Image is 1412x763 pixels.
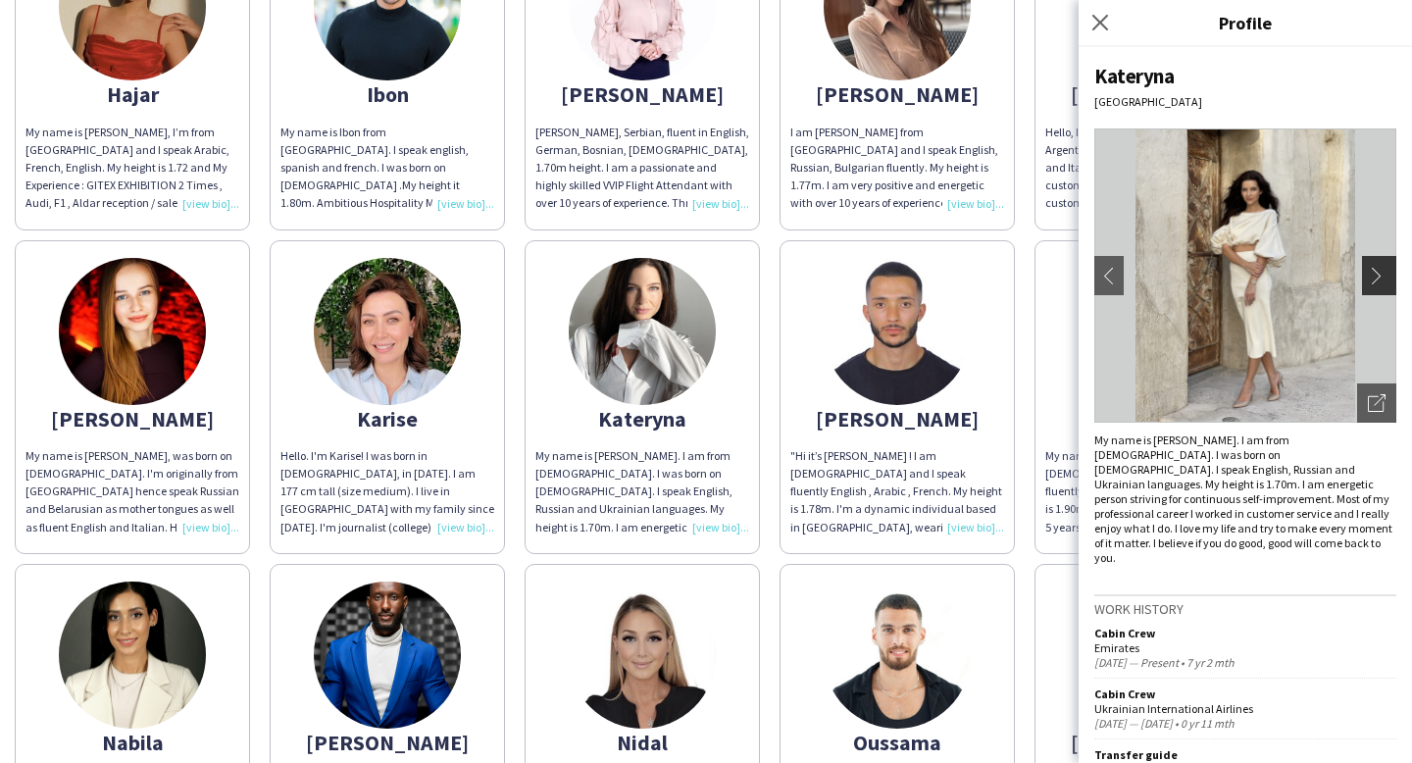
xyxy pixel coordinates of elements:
div: [PERSON_NAME] [25,410,239,428]
div: Karise [280,410,494,428]
div: Kateryna [535,410,749,428]
div: Cabin Crew [1094,687,1396,701]
div: Ibon [280,85,494,103]
div: [PERSON_NAME] [280,734,494,751]
div: My name is [PERSON_NAME]. I am from [DEMOGRAPHIC_DATA]. I was born on [DEMOGRAPHIC_DATA]. I speak... [1094,432,1396,565]
div: Nabila [25,734,239,751]
div: Kateryna [1094,63,1396,89]
div: [PERSON_NAME] [1045,734,1259,751]
div: [DATE] — Present • 7 yr 2 mth [1094,655,1396,670]
img: thumb-61c8c0c1e61e2.jpg [569,258,716,405]
img: thumb-6637e65bb80ae.jpeg [824,258,971,405]
div: Oussama [790,734,1004,751]
div: Hajar [25,85,239,103]
img: thumb-5f7c6e6edc306.jpg [59,258,206,405]
div: [PERSON_NAME] [790,410,1004,428]
h3: Work history [1094,600,1396,618]
div: [PERSON_NAME] [535,85,749,103]
div: Cabin Crew [1094,626,1396,640]
img: thumb-1f3fa0a6-81b1-46d3-8b3f-f1257f6b88eb.jpg [314,582,461,729]
div: [PERSON_NAME], Serbian, fluent in English, German, Bosnian, [DEMOGRAPHIC_DATA], 1.70m height. I a... [535,124,749,213]
div: [PERSON_NAME] [1045,85,1259,103]
div: My name is Ibon from [GEOGRAPHIC_DATA]. I speak english, spanish and french. I was born on [DEMOG... [280,124,494,213]
div: My name is Mounder. I am [DEMOGRAPHIC_DATA] and I speak fluently English , Arabic , French. My he... [1045,447,1259,536]
img: thumb-66966a45b4967.jpeg [824,582,971,729]
h3: Profile [1079,10,1412,35]
div: Open photos pop-in [1357,383,1396,423]
div: My name is [PERSON_NAME]. I am from [DEMOGRAPHIC_DATA]. I was born on [DEMOGRAPHIC_DATA]. I speak... [535,447,749,536]
div: Nidal [535,734,749,751]
div: Emirates [1094,640,1396,655]
img: thumb-93af1950-b0fe-43d4-b825-c33117e8cc54.jpg [59,582,206,729]
img: thumb-656e307b017cf.jpeg [569,582,716,729]
div: [DATE] — [DATE] • 0 yr 11 mth [1094,716,1396,731]
div: Mounder [1045,410,1259,428]
img: thumb-64d0e70f1f46d.jpg [314,258,461,405]
div: Transfer guide [1094,747,1396,762]
div: Hello, I’m [PERSON_NAME]! I’m Argentinian and fluent in Spanish, English, and Italian. With a dec... [1045,124,1259,213]
div: Ukrainian International Airlines [1094,701,1396,716]
div: [GEOGRAPHIC_DATA] [1094,94,1396,109]
span: My name is [PERSON_NAME], was born on [DEMOGRAPHIC_DATA]. I'm originally from [GEOGRAPHIC_DATA] h... [25,448,239,695]
span: Hello. I'm Karise! I was born in [DEMOGRAPHIC_DATA], in [DATE]. I am 177 cm tall (size medium). I... [280,448,494,659]
div: My name is [PERSON_NAME], I’m from [GEOGRAPHIC_DATA] and I speak Arabic, French, English. My heig... [25,124,239,213]
img: Crew avatar or photo [1094,128,1396,423]
div: I am [PERSON_NAME] from [GEOGRAPHIC_DATA] and I speak English, Russian, Bulgarian fluently. My he... [790,124,1004,213]
div: [PERSON_NAME] [790,85,1004,103]
div: "Hi it’s [PERSON_NAME] ! I am [DEMOGRAPHIC_DATA] and I speak fluently English , Arabic , French. ... [790,447,1004,536]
